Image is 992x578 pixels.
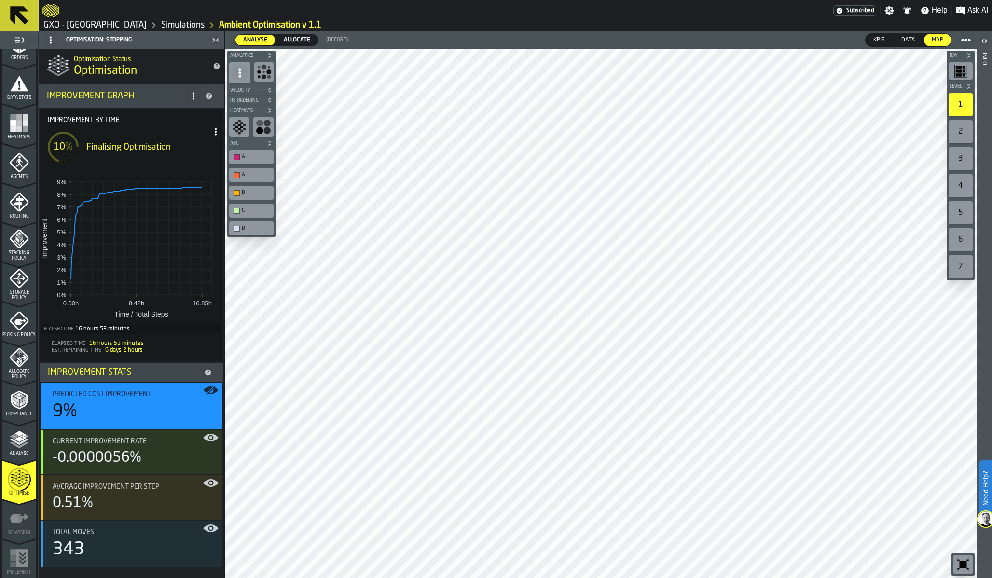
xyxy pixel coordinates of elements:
text: 8% [57,191,66,198]
div: 0.51% [53,495,93,512]
div: thumb [235,35,275,45]
div: 5 [949,201,973,224]
div: Total time elapsed since optimization started [42,324,221,334]
text: 0.00h [63,300,79,307]
span: Est. Remaining Time [52,348,101,353]
div: A [231,170,272,180]
div: 2 [949,120,973,143]
div: button-toolbar-undefined [227,148,276,166]
div: button-toolbar-undefined [951,553,975,576]
div: 343 [53,540,84,559]
span: Data [897,36,919,44]
span: Help [932,5,948,16]
span: Bay [948,53,964,58]
li: menu Orders [2,25,36,64]
li: menu Storage Policy [2,262,36,301]
a: link-to-/wh/i/ae0cd702-8cb1-4091-b3be-0aee77957c79/simulations/51f03af5-fab4-409d-9926-fbb65f6fc466 [219,20,321,30]
span: Elapsed Time [52,341,85,346]
div: button-toolbar-undefined [947,118,975,145]
span: Predicted Cost Improvement [53,390,152,398]
div: thumb [924,34,951,46]
div: thumb [276,35,318,45]
div: button-toolbar-undefined [947,60,975,82]
div: 7 [949,255,973,278]
svg: show zones [232,119,247,135]
a: logo-header [227,557,282,576]
span: Analytics [228,53,265,58]
label: button-toggle-Help [916,5,951,16]
a: link-to-/wh/i/ae0cd702-8cb1-4091-b3be-0aee77957c79 [43,20,147,30]
div: D [242,225,271,232]
div: Title [53,528,215,536]
span: Subscribed [846,7,874,14]
li: menu Optimise [2,460,36,499]
div: Finalising Optimisation [86,142,200,152]
text: 7% [57,204,66,211]
div: button-toolbar-undefined [227,202,276,220]
span: Total Moves [53,528,94,536]
button: button- [947,82,975,91]
div: 4 [949,174,973,197]
div: Title [53,483,215,491]
text: 2% [57,266,66,274]
div: B [231,188,272,198]
div: B [242,190,271,196]
div: Title [53,390,215,398]
button: button- [227,51,276,60]
a: link-to-/wh/i/ae0cd702-8cb1-4091-b3be-0aee77957c79 [161,20,205,30]
span: Current Improvement Rate [53,438,147,445]
span: % [65,142,73,152]
div: 9% [53,402,77,421]
label: Title [40,109,223,124]
div: Title [53,438,215,445]
div: stat-Current Improvement Rate [41,430,222,474]
div: button-toolbar-undefined [227,166,276,184]
div: button-toolbar-undefined [947,226,975,253]
label: button-toggle-Notifications [898,6,916,15]
h2: Sub Title [74,54,205,63]
div: button-toolbar-undefined [947,253,975,280]
li: menu Routing [2,183,36,222]
label: button-switch-multi-KPIs [865,33,893,47]
div: button-toolbar-undefined [251,115,276,138]
span: 16 hours 53 minutes [89,341,144,346]
span: ABC [228,141,265,146]
div: button-toolbar-undefined [947,91,975,118]
span: Picking Policy [2,332,36,338]
svg: show consignee [256,119,271,135]
text: 5% [57,229,66,236]
div: C [242,207,271,214]
button: button- [227,106,276,115]
a: logo-header [42,2,59,19]
text: 0% [57,291,66,299]
label: button-toggle-Toggle Full Menu [2,33,36,47]
div: stat-Predicted Cost Improvement [41,383,222,429]
div: A+ [242,154,271,160]
span: Optimisation [74,63,137,79]
span: Map [928,36,947,44]
button: button- [227,96,276,105]
label: Need Help? [980,461,991,515]
a: link-to-/wh/i/ae0cd702-8cb1-4091-b3be-0aee77957c79/settings/billing [833,5,876,16]
span: (Before) [326,37,348,43]
svg: Show Congestion [256,64,272,80]
span: Heatmaps [228,108,265,113]
span: Compliance [2,412,36,417]
span: Optimisation: Stopping [66,37,132,43]
div: A [242,172,271,178]
label: button-toggle-Show on Map [203,430,219,445]
span: KPIs [869,36,889,44]
div: 6 [949,228,973,251]
li: menu Stacking Policy [2,223,36,261]
div: Menu Subscription [833,5,876,16]
label: button-switch-multi-Map [923,33,951,47]
text: 9% [57,179,66,186]
span: 6 days 2 hours [105,347,143,353]
span: Data Stats [2,95,36,100]
span: Allocate Policy [2,369,36,380]
div: 3 [949,147,973,170]
label: button-toggle-Open [978,33,991,51]
div: button-toolbar-undefined [947,199,975,226]
svg: Reset zoom and position [955,557,971,572]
